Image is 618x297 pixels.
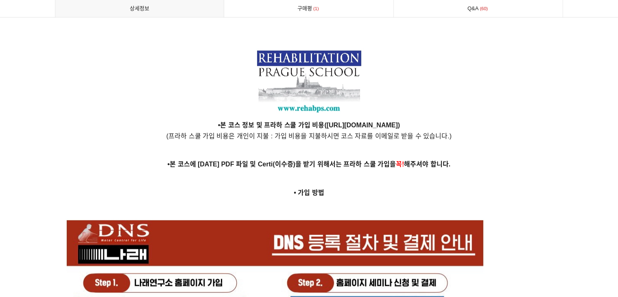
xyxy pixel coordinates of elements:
span: 1 [312,4,320,13]
span: 60 [479,4,489,13]
strong: ) [398,122,400,129]
strong: • 가입 방법 [294,189,324,196]
strong: •본 코스에 [DATE] PDF 파일 및 Certi(이수증)을 받기 위해서는 프라하 스쿨 가입을 해주셔야 합니다. [168,161,451,168]
span: (프라하 스쿨 가입 비용은 개인이 지불 : 가입 비용을 지불하시면 코스 자료를 이메일로 받을 수 있습니다.) [166,133,452,140]
a: [URL][DOMAIN_NAME] [327,122,398,129]
span: 꼭! [396,161,404,168]
strong: •본 코스 정보 및 프라하 스쿨 가입 비용( [218,122,327,129]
